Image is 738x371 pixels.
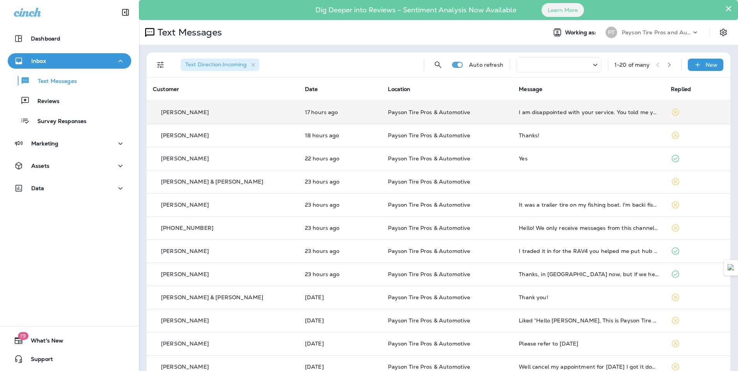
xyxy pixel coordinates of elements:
span: What's New [23,337,63,347]
p: [PHONE_NUMBER] [161,225,213,231]
p: [PERSON_NAME] [161,202,209,208]
span: Message [519,86,542,93]
button: Learn More [542,3,584,17]
button: Marketing [8,136,131,151]
p: [PERSON_NAME] [161,364,209,370]
span: Payson Tire Pros & Automotive [388,155,470,162]
button: Survey Responses [8,113,131,129]
p: [PERSON_NAME] & [PERSON_NAME] [161,294,263,300]
p: Sep 30, 2025 09:46 AM [305,155,376,162]
div: Liked “Hello Elisse, This is Payson Tire Pros and Automotive with a friendly reminder for your sc... [519,317,658,324]
p: Dashboard [31,35,60,42]
button: Assets [8,158,131,174]
p: [PERSON_NAME] [161,341,209,347]
div: 1 - 20 of many [614,62,650,68]
p: Inbox [31,58,46,64]
span: Payson Tire Pros & Automotive [388,340,470,347]
p: Payson Tire Pros and Automotive [622,29,691,35]
button: Collapse Sidebar [115,5,136,20]
p: Sep 30, 2025 08:27 AM [305,248,376,254]
p: Sep 29, 2025 08:44 AM [305,317,376,324]
span: Payson Tire Pros & Automotive [388,363,470,370]
p: Sep 29, 2025 10:06 AM [305,294,376,300]
div: Well cancel my appointment for Wednesday I got it done did not have to wait 1+1 \2 hrs to get it ... [519,364,658,370]
p: New [706,62,718,68]
button: Inbox [8,53,131,69]
button: Data [8,180,131,196]
div: PT [606,27,617,38]
span: Payson Tire Pros & Automotive [388,109,470,116]
p: Sep 30, 2025 02:38 PM [305,109,376,115]
span: Working as: [565,29,598,36]
span: Payson Tire Pros & Automotive [388,271,470,278]
p: Data [31,185,44,191]
span: Payson Tire Pros & Automotive [388,178,470,185]
div: I traded it in for the RAV4 you helped me put hub caps on. 😀 [519,248,658,254]
p: [PERSON_NAME] [161,317,209,324]
div: Thanks! [519,132,658,138]
button: 19What's New [8,333,131,348]
span: Date [305,86,318,93]
span: Payson Tire Pros & Automotive [388,317,470,324]
span: Location [388,86,410,93]
p: Sep 30, 2025 01:26 PM [305,132,376,138]
div: Thanks, in CA now, but if we head your way, maybe we can stop by then. [519,271,658,277]
span: Support [23,356,53,365]
div: It was a trailer tire on my fishing boat. I'm backi fishing regularly so all is well. Thx [519,202,658,208]
span: 19 [18,332,28,340]
button: Search Messages [430,57,446,73]
button: Text Messages [8,73,131,89]
span: Payson Tire Pros & Automotive [388,248,470,255]
button: Support [8,351,131,367]
div: Text Direction:Incoming [181,59,259,71]
p: [PERSON_NAME] [161,248,209,254]
div: Hello! We only receive messages from this channel during an active call. Please call our support ... [519,225,658,231]
span: Payson Tire Pros & Automotive [388,132,470,139]
p: Marketing [31,140,58,147]
p: Dig Deeper into Reviews - Sentiment Analysis Now Available [293,9,539,11]
button: Dashboard [8,31,131,46]
p: Reviews [30,98,59,105]
p: [PERSON_NAME] [161,271,209,277]
p: Survey Responses [30,118,86,125]
p: [PERSON_NAME] [161,155,209,162]
p: Sep 30, 2025 08:48 AM [305,179,376,185]
p: Text Messages [30,78,77,85]
p: Text Messages [154,27,222,38]
button: Reviews [8,93,131,109]
span: Payson Tire Pros & Automotive [388,201,470,208]
p: Sep 30, 2025 08:27 AM [305,225,376,231]
img: Detect Auto [728,264,735,271]
span: Payson Tire Pros & Automotive [388,294,470,301]
div: I am disappointed with your service. You told me you could not fix my leak because the rim was da... [519,109,658,115]
button: Filters [153,57,168,73]
p: [PERSON_NAME] & [PERSON_NAME] [161,179,263,185]
p: Sep 30, 2025 08:32 AM [305,202,376,208]
button: Settings [716,25,730,39]
span: Replied [671,86,691,93]
p: Auto refresh [469,62,503,68]
span: Text Direction : Incoming [185,61,247,68]
p: Assets [31,163,49,169]
div: Thank you! [519,294,658,300]
p: Sep 30, 2025 08:26 AM [305,271,376,277]
p: [PERSON_NAME] [161,132,209,138]
p: Sep 26, 2025 06:20 PM [305,364,376,370]
button: Close [725,2,732,15]
span: Payson Tire Pros & Automotive [388,224,470,231]
div: Please refer to June 6 [519,341,658,347]
p: [PERSON_NAME] [161,109,209,115]
p: Sep 27, 2025 07:20 PM [305,341,376,347]
div: Yes [519,155,658,162]
span: Customer [153,86,179,93]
